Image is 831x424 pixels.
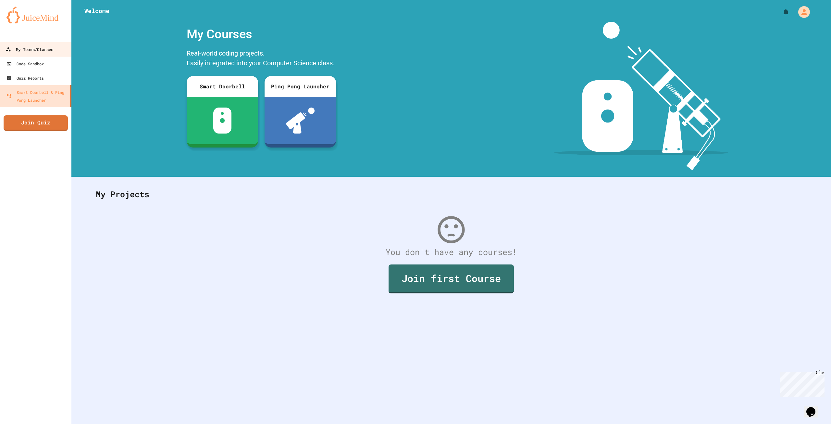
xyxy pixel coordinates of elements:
div: You don't have any courses! [89,246,813,258]
div: Smart Doorbell & Ping Pong Launcher [6,88,68,104]
img: sdb-white.svg [213,108,232,134]
div: Quiz Reports [6,74,44,82]
div: Real-world coding projects. Easily integrated into your Computer Science class. [183,47,339,71]
iframe: chat widget [804,398,825,418]
img: banner-image-my-projects.png [554,22,728,170]
a: Join first Course [389,264,514,293]
a: Join Quiz [4,115,68,131]
div: My Teams/Classes [6,45,53,54]
div: Chat with us now!Close [3,3,45,41]
div: My Notifications [770,6,791,18]
div: My Courses [183,22,339,47]
img: logo-orange.svg [6,6,65,23]
div: Ping Pong Launcher [265,76,336,97]
img: ppl-with-ball.png [286,108,315,134]
div: Smart Doorbell [187,76,258,97]
div: My Account [791,5,812,19]
iframe: chat widget [777,370,825,397]
div: Code Sandbox [6,60,44,68]
div: My Projects [89,182,813,207]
